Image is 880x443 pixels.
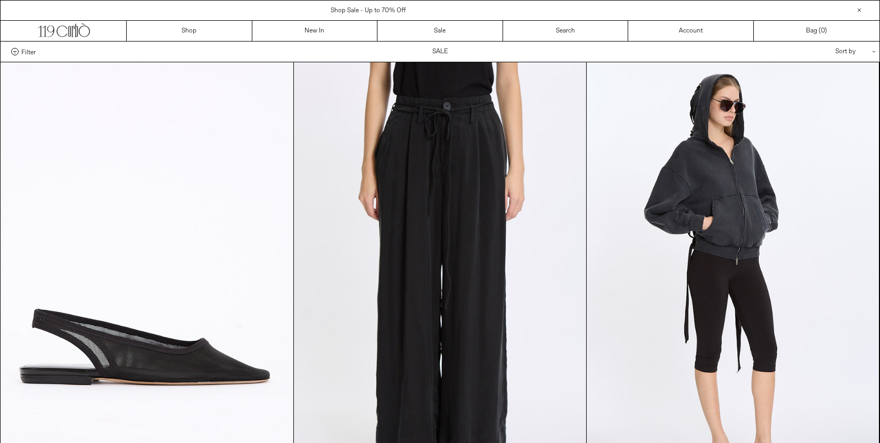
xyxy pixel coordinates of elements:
a: New In [252,21,378,41]
a: Shop Sale - Up to 70% Off [331,6,406,15]
a: Bag () [754,21,879,41]
span: ) [821,26,827,36]
span: 0 [821,27,825,35]
span: Filter [21,48,36,55]
div: Sort by [773,42,869,62]
a: Shop [127,21,252,41]
a: Account [628,21,754,41]
a: Search [503,21,629,41]
a: Sale [377,21,503,41]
